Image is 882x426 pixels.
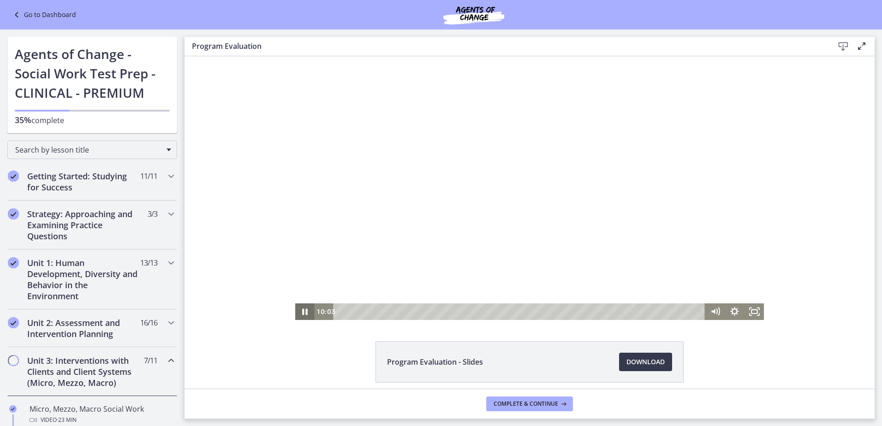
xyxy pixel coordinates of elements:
a: Go to Dashboard [11,9,76,20]
i: Completed [8,171,19,182]
i: Completed [8,317,19,328]
span: Download [626,356,665,367]
button: Complete & continue [486,396,573,411]
i: Completed [9,405,17,413]
i: Completed [8,257,19,268]
div: Search by lesson title [7,141,177,159]
span: 7 / 11 [144,355,157,366]
iframe: Video Lesson [185,56,875,320]
div: Video [30,414,173,426]
a: Download [619,353,672,371]
h2: Unit 1: Human Development, Diversity and Behavior in the Environment [27,257,140,302]
span: Program Evaluation - Slides [387,356,483,367]
h3: Program Evaluation [192,41,819,52]
h2: Getting Started: Studying for Success [27,171,140,193]
div: Micro, Mezzo, Macro Social Work [30,403,173,426]
span: Complete & continue [494,400,558,408]
p: complete [15,114,170,126]
span: 13 / 13 [140,257,157,268]
h2: Unit 2: Assessment and Intervention Planning [27,317,140,339]
h2: Unit 3: Interventions with Clients and Client Systems (Micro, Mezzo, Macro) [27,355,140,388]
span: 11 / 11 [140,171,157,182]
span: 3 / 3 [148,208,157,219]
i: Completed [8,208,19,219]
span: Search by lesson title [15,145,162,155]
span: · 23 min [57,414,77,426]
span: 35% [15,114,31,125]
span: 16 / 16 [140,317,157,328]
h1: Agents of Change - Social Work Test Prep - CLINICAL - PREMIUM [15,44,170,102]
h2: Strategy: Approaching and Examining Practice Questions [27,208,140,242]
button: Show settings menu [541,247,560,264]
img: Agents of Change Social Work Test Prep [418,4,529,26]
button: Fullscreen [560,247,579,264]
button: Mute [521,247,540,264]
